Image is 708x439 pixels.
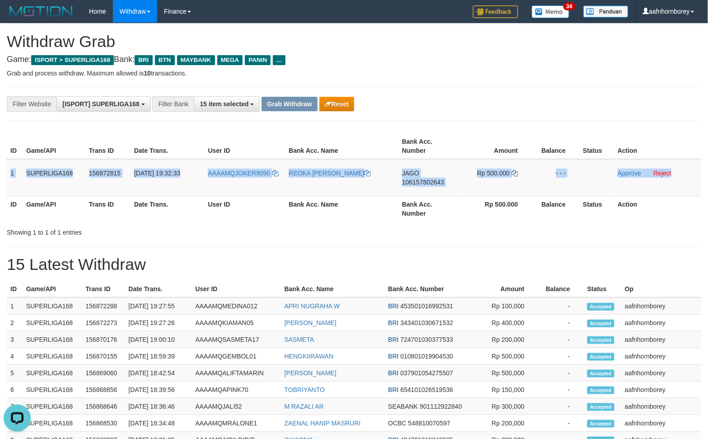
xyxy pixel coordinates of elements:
[262,97,317,111] button: Grab Withdraw
[587,353,614,361] span: Accepted
[471,398,538,415] td: Rp 300,000
[217,55,243,65] span: MEGA
[400,302,453,310] span: Copy 453501016992531 to clipboard
[23,315,82,331] td: SUPERLIGA168
[7,331,23,348] td: 3
[192,331,281,348] td: AAAAMQSASMETA17
[584,281,621,297] th: Status
[285,336,314,343] a: SASMETA
[7,255,701,274] h1: 15 Latest Withdraw
[7,398,23,415] td: 7
[7,281,23,297] th: ID
[135,55,152,65] span: BRI
[402,170,419,177] span: JAGO
[400,319,453,326] span: Copy 343401030671532 to clipboard
[399,196,459,222] th: Bank Acc. Number
[285,196,399,222] th: Bank Acc. Name
[23,159,85,196] td: SUPERLIGA168
[587,403,614,411] span: Accepted
[23,297,82,315] td: SUPERLIGA168
[563,2,576,10] span: 34
[621,315,701,331] td: aafnhornborey
[420,403,462,410] span: Copy 901112922840 to clipboard
[7,315,23,331] td: 2
[579,133,614,159] th: Status
[82,297,125,315] td: 156872288
[459,196,532,222] th: Rp 500.000
[285,420,361,427] a: ZAENAL HANIP MASRURI
[388,353,399,360] span: BRI
[4,4,31,31] button: Open LiveChat chat widget
[31,55,114,65] span: ISPORT > SUPERLIGA168
[388,302,399,310] span: BRI
[538,331,584,348] td: -
[538,365,584,382] td: -
[583,5,628,18] img: panduan.png
[459,133,532,159] th: Amount
[400,336,453,343] span: Copy 724701030377533 to clipboard
[7,382,23,398] td: 6
[192,365,281,382] td: AAAAMQALIFTAMARIN
[125,315,192,331] td: [DATE] 19:27:26
[56,96,150,112] button: [ISPORT] SUPERLIGA168
[289,170,370,177] a: REOKA [PERSON_NAME]
[618,170,641,177] a: Approve
[134,170,180,177] span: [DATE] 19:32:33
[538,398,584,415] td: -
[23,281,82,297] th: Game/API
[82,331,125,348] td: 156870176
[621,415,701,432] td: aafnhornborey
[7,33,701,51] h1: Withdraw Grab
[471,415,538,432] td: Rp 200,000
[208,170,278,177] a: AAAAMQJOKER9090
[388,403,418,410] span: SEABANK
[471,382,538,398] td: Rp 150,000
[194,96,260,112] button: 15 item selected
[192,382,281,398] td: AAAAMQAPINK70
[285,403,324,410] a: M RAZALI AR
[388,369,399,377] span: BRI
[82,281,125,297] th: Trans ID
[388,319,399,326] span: BRI
[621,281,701,297] th: Op
[7,5,75,18] img: MOTION_logo.png
[125,365,192,382] td: [DATE] 18:42:54
[200,100,249,108] span: 15 item selected
[82,348,125,365] td: 156870155
[82,415,125,432] td: 156868530
[177,55,215,65] span: MAYBANK
[23,398,82,415] td: SUPERLIGA168
[400,386,453,393] span: Copy 654101026519536 to clipboard
[319,97,354,111] button: Reset
[131,196,205,222] th: Date Trans.
[471,348,538,365] td: Rp 500,000
[579,196,614,222] th: Status
[23,365,82,382] td: SUPERLIGA168
[152,96,194,112] div: Filter Bank
[192,297,281,315] td: AAAAMQMEDINA012
[285,386,325,393] a: TOBRIYANTO
[388,336,399,343] span: BRI
[125,415,192,432] td: [DATE] 18:34:48
[285,369,337,377] a: [PERSON_NAME]
[131,133,205,159] th: Date Trans.
[471,315,538,331] td: Rp 400,000
[245,55,271,65] span: PANIN
[7,224,288,237] div: Showing 1 to 1 of 1 entries
[538,348,584,365] td: -
[621,382,701,398] td: aafnhornborey
[587,336,614,344] span: Accepted
[204,196,285,222] th: User ID
[538,315,584,331] td: -
[144,70,151,77] strong: 10
[388,420,406,427] span: OCBC
[23,348,82,365] td: SUPERLIGA168
[85,133,131,159] th: Trans ID
[82,398,125,415] td: 156868646
[208,170,270,177] span: AAAAMQJOKER9090
[125,382,192,398] td: [DATE] 18:39:56
[7,348,23,365] td: 4
[621,331,701,348] td: aafnhornborey
[125,348,192,365] td: [DATE] 18:59:39
[587,320,614,327] span: Accepted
